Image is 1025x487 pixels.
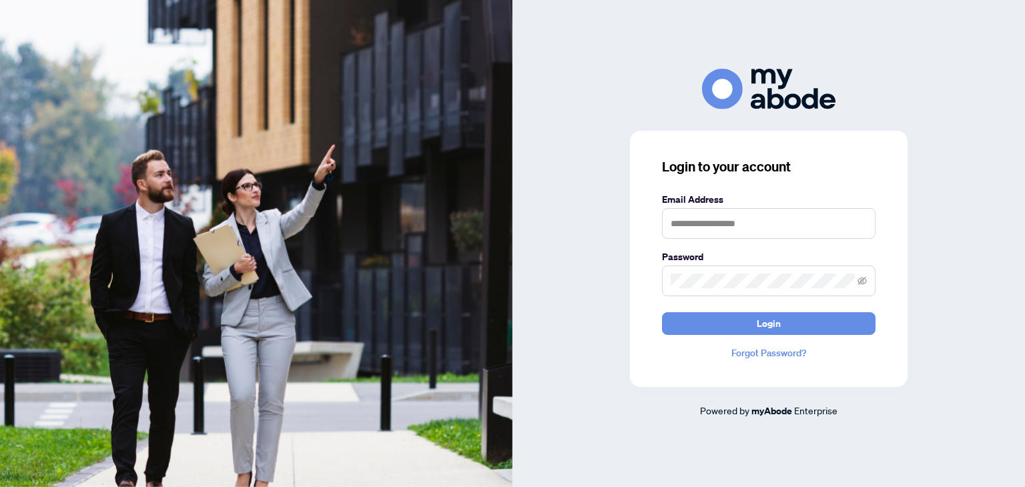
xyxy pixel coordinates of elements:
span: Enterprise [794,404,837,416]
img: ma-logo [702,69,835,109]
span: Login [757,313,781,334]
button: Login [662,312,876,335]
h3: Login to your account [662,157,876,176]
span: eye-invisible [858,276,867,286]
label: Email Address [662,192,876,207]
a: Forgot Password? [662,346,876,360]
a: myAbode [751,404,792,418]
span: Powered by [700,404,749,416]
label: Password [662,250,876,264]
